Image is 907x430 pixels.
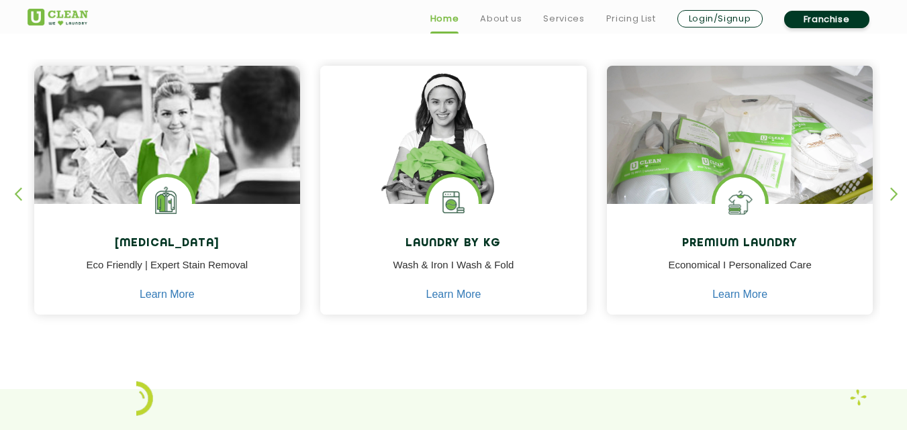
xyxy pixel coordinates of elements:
a: Learn More [712,288,767,301]
a: Login/Signup [677,10,763,28]
img: laundry washing machine [428,177,479,227]
p: Economical I Personalized Care [617,258,863,288]
h4: [MEDICAL_DATA] [44,237,291,250]
a: About us [480,11,522,27]
img: Drycleaners near me [34,66,301,280]
a: Franchise [784,11,869,28]
p: Wash & Iron I Wash & Fold [330,258,577,288]
h4: Premium Laundry [617,237,863,250]
a: Pricing List [606,11,656,27]
a: Services [543,11,584,27]
img: Laundry Services near me [142,177,192,227]
a: Home [430,11,459,27]
img: laundry done shoes and clothes [607,66,873,243]
h4: Laundry by Kg [330,237,577,250]
a: Learn More [140,288,195,301]
img: UClean Laundry and Dry Cleaning [28,9,88,25]
a: Learn More [426,288,481,301]
img: a girl with laundry basket [320,66,587,243]
img: Shoes Cleaning [715,177,765,227]
img: icon_2.png [136,381,153,416]
p: Eco Friendly | Expert Stain Removal [44,258,291,288]
img: Laundry wash and iron [850,389,867,406]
